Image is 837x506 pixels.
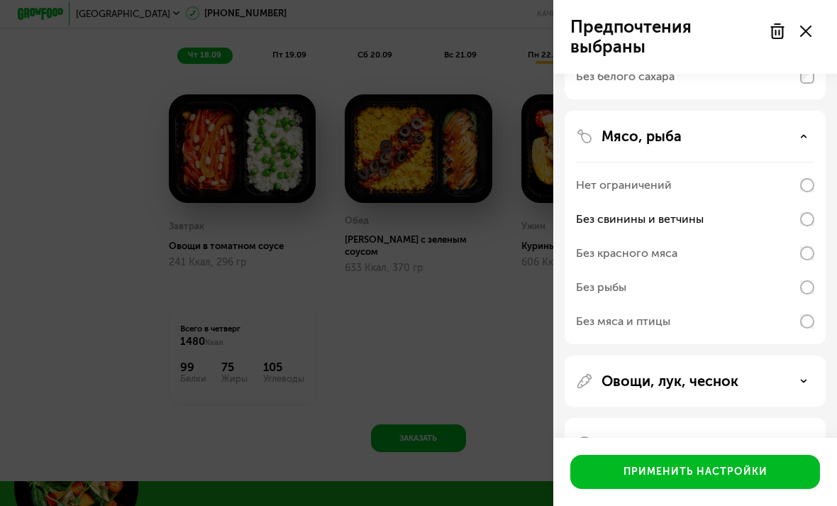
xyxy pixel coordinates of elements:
[576,245,677,262] div: Без красного мяса
[576,177,672,194] div: Нет ограничений
[602,128,682,145] p: Мясо, рыба
[576,313,670,330] div: Без мяса и птицы
[570,455,820,489] button: Применить настройки
[576,279,626,296] div: Без рыбы
[602,373,738,390] p: Овощи, лук, чеснок
[576,68,675,85] div: Без белого сахара
[602,435,703,452] p: Гарниры, каши
[576,211,704,228] div: Без свинины и ветчины
[623,465,767,479] div: Применить настройки
[570,17,760,57] p: Предпочтения выбраны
